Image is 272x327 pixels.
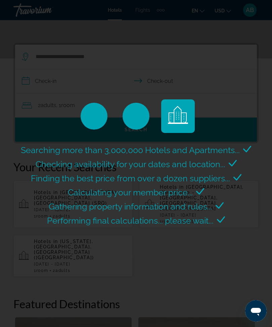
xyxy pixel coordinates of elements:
span: Checking availability for your dates and location... [36,159,225,169]
span: Finding the best price from over a dozen suppliers... [31,173,230,183]
span: Performing final calculations... please wait... [47,216,214,226]
span: Gathering property information and rules... [49,201,212,212]
span: Searching more than 3,000,000 Hotels and Apartments... [21,145,240,155]
span: Calculating your member price... [68,187,193,197]
iframe: Button to launch messaging window [245,300,267,322]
